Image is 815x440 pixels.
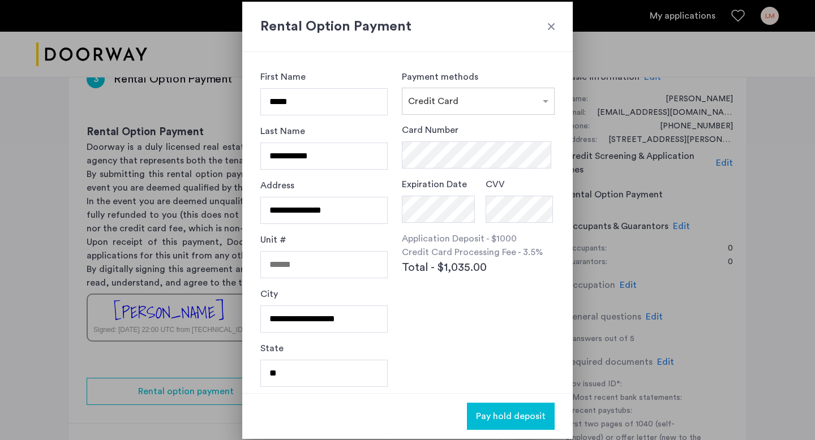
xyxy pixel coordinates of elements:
label: State [260,342,284,355]
label: CVV [486,178,505,191]
label: City [260,287,278,301]
label: Payment methods [402,72,478,81]
label: Unit # [260,233,286,247]
label: Last Name [260,124,305,138]
p: Credit Card Processing Fee - 3.5% [402,245,555,259]
label: Address [260,179,294,192]
p: Application Deposit - $1000 [402,232,555,245]
button: button [467,403,555,430]
h2: Rental Option Payment [260,16,555,37]
span: Total - $1,035.00 [402,259,487,276]
label: Expiration Date [402,178,467,191]
label: First Name [260,70,306,84]
span: Credit Card [408,97,458,106]
span: Pay hold deposit [476,409,546,423]
label: Card Number [402,123,458,137]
